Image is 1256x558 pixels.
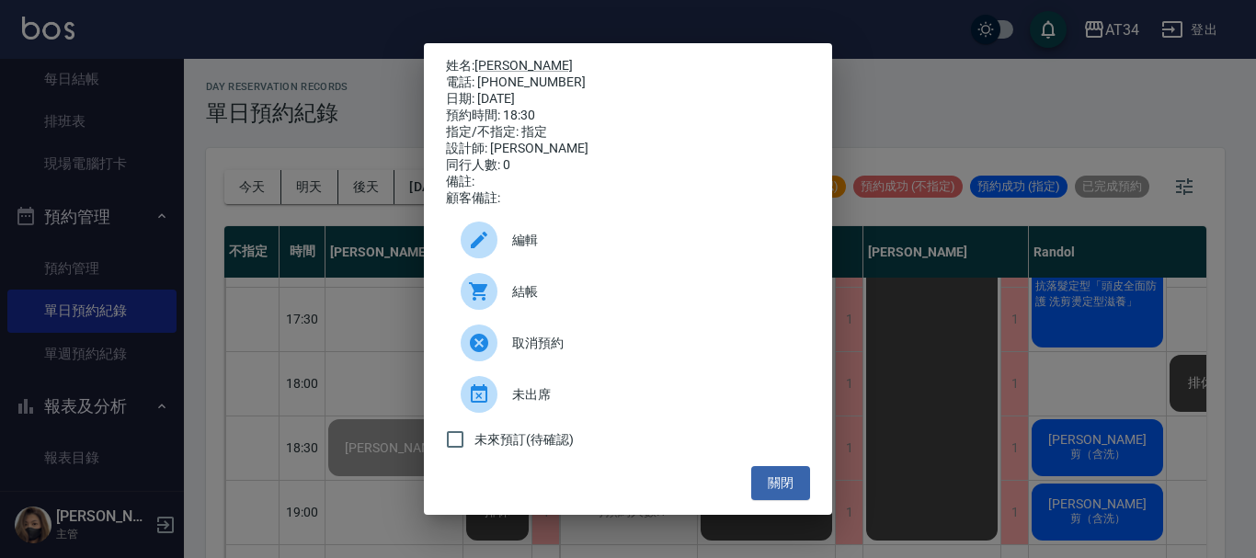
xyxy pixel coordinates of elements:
[446,369,810,420] div: 未出席
[446,317,810,369] div: 取消預約
[446,74,810,91] div: 電話: [PHONE_NUMBER]
[446,174,810,190] div: 備註:
[512,282,795,302] span: 結帳
[512,385,795,404] span: 未出席
[474,58,573,73] a: [PERSON_NAME]
[446,91,810,108] div: 日期: [DATE]
[446,124,810,141] div: 指定/不指定: 指定
[474,430,574,450] span: 未來預訂(待確認)
[512,334,795,353] span: 取消預約
[446,108,810,124] div: 預約時間: 18:30
[446,214,810,266] div: 編輯
[512,231,795,250] span: 編輯
[446,141,810,157] div: 設計師: [PERSON_NAME]
[446,266,810,317] a: 結帳
[751,466,810,500] button: 關閉
[446,157,810,174] div: 同行人數: 0
[446,190,810,207] div: 顧客備註:
[446,58,810,74] p: 姓名:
